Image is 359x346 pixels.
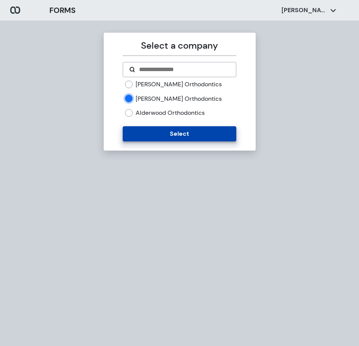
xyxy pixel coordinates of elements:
h3: FORMS [49,5,76,16]
label: Alderwood Orthodontics [136,109,205,117]
button: Select [123,126,236,141]
label: [PERSON_NAME] Orthodontics [136,95,222,103]
p: Select a company [123,39,236,52]
input: Search [138,65,230,74]
p: [PERSON_NAME] [282,6,327,14]
label: [PERSON_NAME] Orthodontics [136,80,222,89]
